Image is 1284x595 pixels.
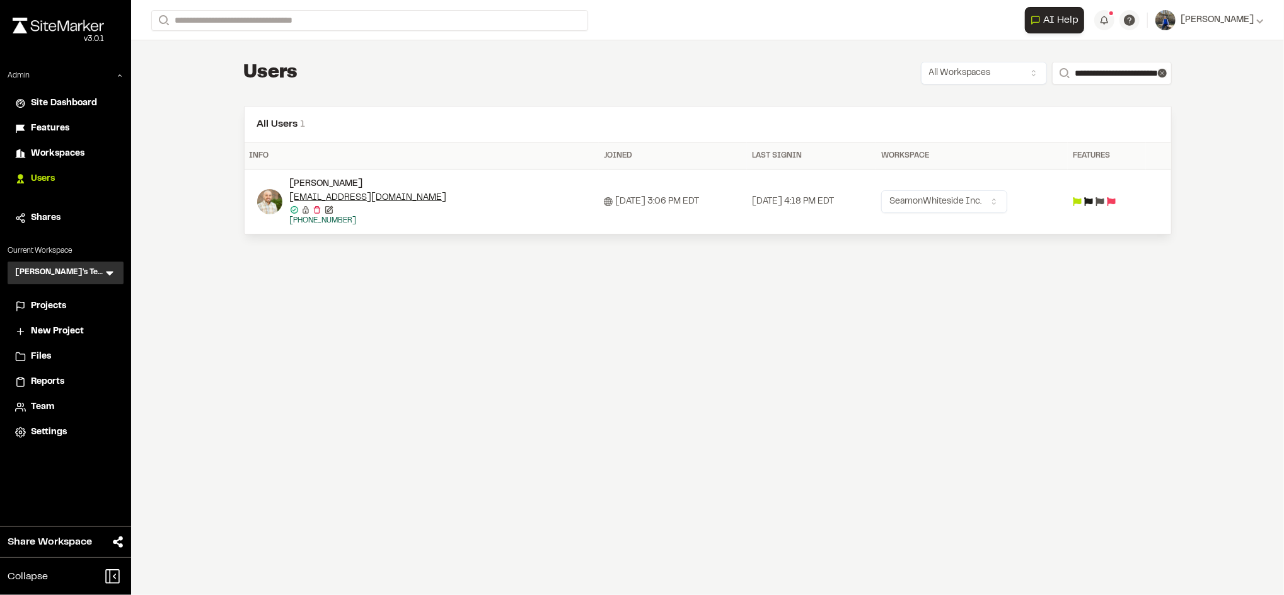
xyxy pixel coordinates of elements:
[31,147,84,161] span: Workspaces
[31,299,66,313] span: Projects
[15,350,116,364] a: Files
[31,375,64,389] span: Reports
[15,299,116,313] a: Projects
[752,195,871,209] div: [DATE] 4:18 PM EDT
[1155,10,1264,30] button: [PERSON_NAME]
[15,147,116,161] a: Workspaces
[15,325,116,338] a: New Project
[1073,150,1141,161] div: Features
[15,96,116,110] a: Site Dashboard
[15,172,116,186] a: Users
[290,177,492,191] div: [PERSON_NAME]
[604,195,742,209] div: [DATE] 3:06 PM EDT
[290,191,447,205] a: [EMAIL_ADDRESS][DOMAIN_NAME]
[752,150,871,161] div: Last Signin
[15,375,116,389] a: Reports
[31,172,55,186] span: Users
[604,150,742,161] div: Joined
[1025,7,1084,33] button: Open AI Assistant
[1073,197,1141,206] div: Feature flags
[15,425,116,439] a: Settings
[257,189,282,214] img: Sinuhe Perez
[881,150,1063,161] div: Workspace
[8,569,48,584] span: Collapse
[1155,10,1176,30] img: User
[301,120,306,129] span: 1
[1043,13,1079,28] span: AI Help
[15,211,116,225] a: Shares
[31,325,84,338] span: New Project
[8,534,92,550] span: Share Workspace
[31,211,61,225] span: Shares
[1025,7,1089,33] div: Open AI Assistant
[15,400,116,414] a: Team
[151,10,174,31] button: Search
[257,117,1159,132] h2: All Users
[244,61,298,86] h1: Users
[15,267,103,279] h3: [PERSON_NAME]'s Test
[604,197,613,206] span: Signed up via Web
[31,122,69,136] span: Features
[8,70,30,81] p: Admin
[31,400,54,414] span: Team
[250,150,594,161] div: Info
[31,350,51,364] span: Files
[1052,62,1075,84] button: Search
[299,205,310,214] span: No reset password email sent
[290,217,357,224] a: [PHONE_NUMBER]
[13,18,104,33] img: rebrand.png
[31,425,67,439] span: Settings
[8,245,124,257] p: Current Workspace
[290,177,492,226] div: Sinuhe Perez
[15,122,116,136] a: Features
[1181,13,1254,27] span: [PERSON_NAME]
[13,33,104,45] div: Oh geez...please don't...
[31,96,97,110] span: Site Dashboard
[1158,69,1167,78] button: Clear text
